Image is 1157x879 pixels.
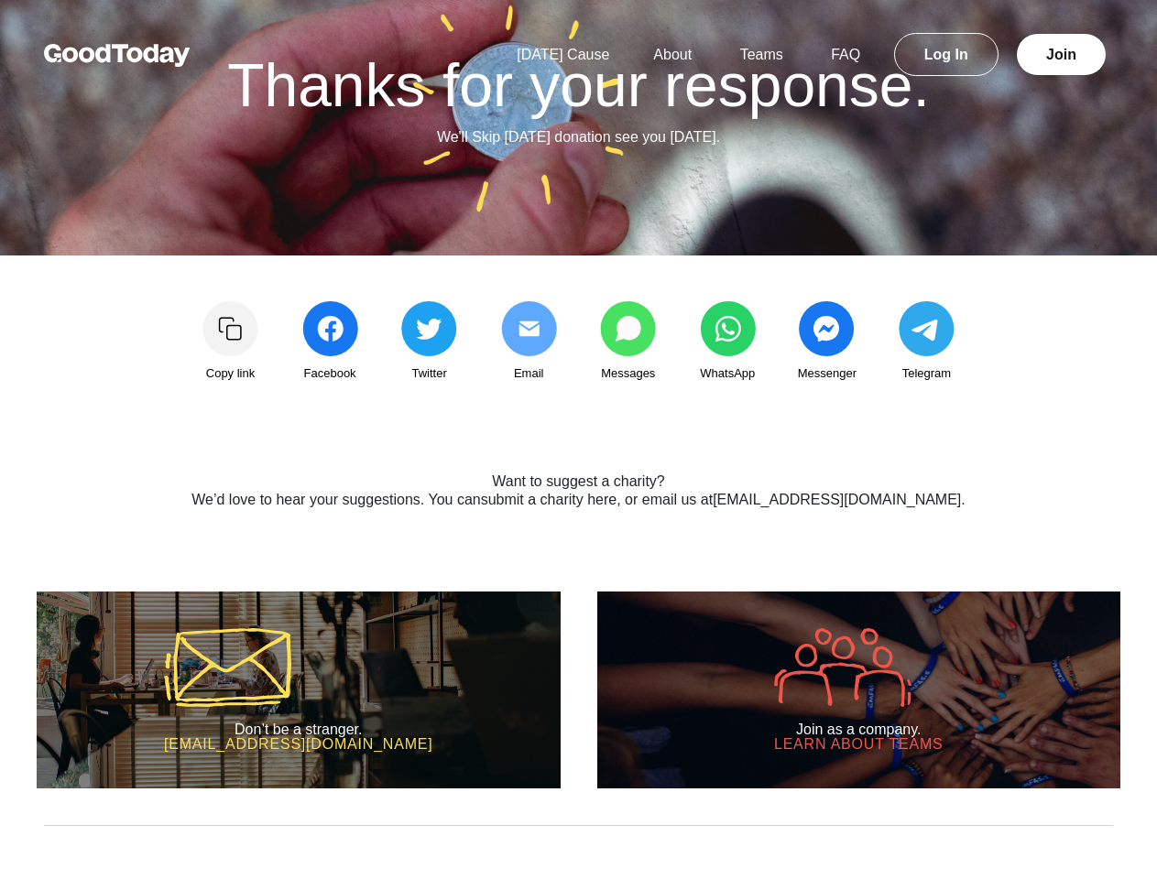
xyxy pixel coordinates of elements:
span: Copy link [206,364,255,384]
img: icon-mail-5a43aaca37e600df00e56f9b8d918e47a1bfc3b774321cbcea002c40666e291d.svg [164,628,291,707]
h2: Want to suggest a charity? [124,473,1034,490]
a: Join as a company. Learn about Teams [597,591,1121,788]
span: Messenger [798,364,857,384]
a: [EMAIL_ADDRESS][DOMAIN_NAME] [713,492,961,507]
a: Teams [718,47,805,62]
a: Don’t be a stranger. [EMAIL_ADDRESS][DOMAIN_NAME] [37,591,561,788]
img: share_email2-0c4679e4b4386d6a5b86d8c72d62db284505652625843b8f2b6952039b23a09d.svg [501,301,557,356]
span: Twitter [411,364,446,384]
a: Messages [583,301,674,384]
img: share_messenger-c45e1c7bcbce93979a22818f7576546ad346c06511f898ed389b6e9c643ac9fb.svg [799,301,855,356]
a: FAQ [809,47,882,62]
img: share_twitter-4edeb73ec953106eaf988c2bc856af36d9939993d6d052e2104170eae85ec90a.svg [401,301,457,356]
h2: Join as a company. [774,722,944,738]
span: Facebook [304,364,356,384]
span: Telegram [902,364,951,384]
h2: Don’t be a stranger. [164,722,433,738]
span: WhatsApp [700,364,755,384]
img: share_telegram-202ce42bf2dc56a75ae6f480dc55a76afea62cc0f429ad49403062cf127563fc.svg [899,301,955,356]
p: We’d love to hear your suggestions. You can , or email us at . [124,489,1034,511]
img: share_whatsapp-5443f3cdddf22c2a0b826378880ed971e5ae1b823a31c339f5b218d16a196cbc.svg [700,301,756,356]
h3: [EMAIL_ADDRESS][DOMAIN_NAME] [164,737,433,752]
a: Log In [894,33,999,76]
a: Telegram [880,301,972,384]
span: Email [514,364,544,384]
a: Email [483,301,574,384]
a: Messenger [781,301,873,384]
img: GoodToday [44,44,191,67]
a: [DATE] Cause [495,47,631,62]
h1: Thanks for your response. [58,55,1099,115]
span: Messages [601,364,655,384]
a: WhatsApp [682,301,773,384]
img: icon-company-9005efa6fbb31de5087adda016c9bae152a033d430c041dc1efcb478492f602d.svg [774,628,911,707]
a: Facebook [284,301,376,384]
a: Twitter [384,301,475,384]
a: submit a charity here [481,492,617,507]
a: About [631,47,714,62]
h3: Learn about Teams [774,737,944,752]
a: Copy link [185,301,277,384]
a: Join [1017,34,1106,75]
img: share_messages-3b1fb8c04668ff7766dd816aae91723b8c2b0b6fc9585005e55ff97ac9a0ace1.svg [600,301,656,356]
img: Copy link [202,301,258,356]
img: share_facebook-c991d833322401cbb4f237049bfc194d63ef308eb3503c7c3024a8cbde471ffb.svg [302,301,358,356]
